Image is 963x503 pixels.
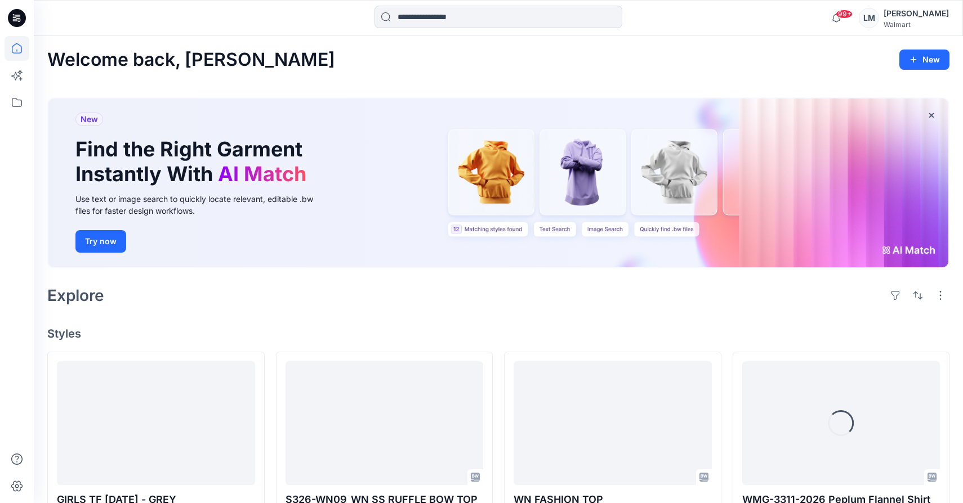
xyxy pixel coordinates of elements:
button: Try now [75,230,126,253]
span: AI Match [218,161,306,186]
div: Walmart [884,20,949,29]
span: New [81,113,98,126]
h1: Find the Right Garment Instantly With [75,137,312,186]
button: New [899,50,949,70]
h2: Explore [47,286,104,304]
span: 99+ [836,10,853,19]
div: LM [859,8,879,28]
h2: Welcome back, [PERSON_NAME] [47,50,335,70]
div: Use text or image search to quickly locate relevant, editable .bw files for faster design workflows. [75,193,329,217]
div: [PERSON_NAME] [884,7,949,20]
h4: Styles [47,327,949,340]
